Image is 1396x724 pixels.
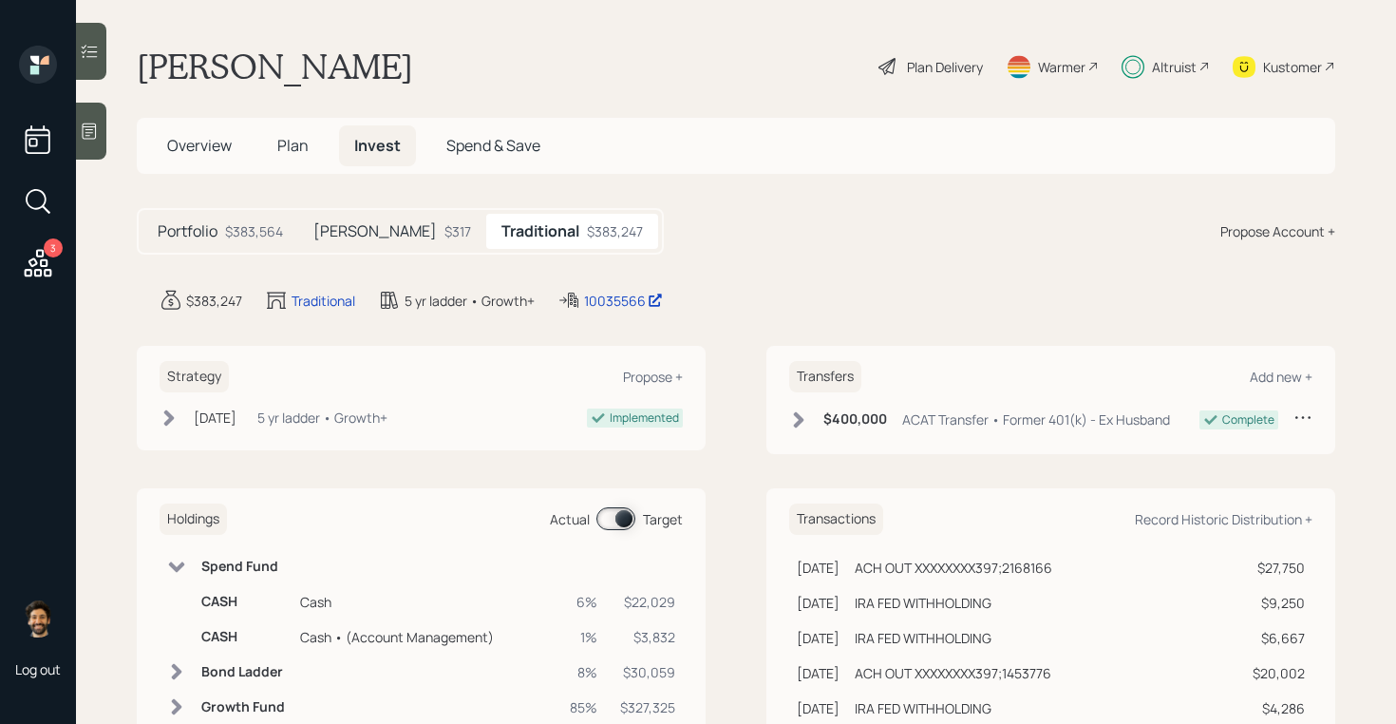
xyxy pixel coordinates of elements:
div: IRA FED WITHHOLDING [855,698,991,718]
h1: [PERSON_NAME] [137,46,413,87]
div: [DATE] [797,663,839,683]
h5: Traditional [501,222,579,240]
div: $4,286 [1253,698,1305,718]
div: Target [643,509,683,529]
div: [DATE] [797,593,839,613]
div: [DATE] [797,698,839,718]
span: Invest [354,135,401,156]
div: $383,247 [186,291,242,311]
div: Cash [300,592,555,612]
span: Spend & Save [446,135,540,156]
div: Plan Delivery [907,57,983,77]
div: 10035566 [584,291,663,311]
div: Kustomer [1263,57,1322,77]
div: [DATE] [194,408,236,428]
div: 5 yr ladder • Growth+ [257,408,387,428]
div: Record Historic Distribution + [1135,510,1312,528]
div: Implemented [610,410,679,427]
h5: Portfolio [158,222,217,240]
div: Altruist [1152,57,1197,77]
h6: Growth Fund [201,699,285,715]
div: 5 yr ladder • Growth+ [405,291,535,311]
div: [DATE] [797,558,839,578]
div: $327,325 [620,697,675,717]
div: $317 [444,221,471,241]
h5: [PERSON_NAME] [313,222,437,240]
div: $6,667 [1253,628,1305,648]
span: Overview [167,135,232,156]
h6: Transactions [789,504,883,535]
div: $3,832 [620,627,675,647]
div: IRA FED WITHHOLDING [855,628,991,648]
div: Warmer [1038,57,1085,77]
img: eric-schwartz-headshot.png [19,600,57,638]
div: IRA FED WITHHOLDING [855,593,991,613]
div: 3 [44,238,63,257]
div: ACH OUT XXXXXXXX397;1453776 [855,663,1051,683]
div: 8% [570,662,597,682]
div: Log out [15,660,61,678]
div: Traditional [292,291,355,311]
h6: Transfers [789,361,861,392]
div: $30,059 [620,662,675,682]
div: [DATE] [797,628,839,648]
div: ACAT Transfer • Former 401(k) - Ex Husband [902,410,1170,429]
div: $383,564 [225,221,283,241]
div: $22,029 [620,592,675,612]
div: 1% [570,627,597,647]
div: $9,250 [1253,593,1305,613]
div: $383,247 [587,221,643,241]
div: ACH OUT XXXXXXXX397;2168166 [855,558,1052,578]
div: $20,002 [1253,663,1305,683]
div: Add new + [1250,368,1312,386]
div: Propose + [623,368,683,386]
div: Complete [1222,411,1274,429]
h6: Spend Fund [201,559,285,575]
h6: Holdings [160,504,227,535]
h6: Strategy [160,361,229,392]
h6: Bond Ladder [201,664,285,680]
div: $27,750 [1253,558,1305,578]
h6: CASH [201,594,285,610]
div: 6% [570,592,597,612]
div: Cash • (Account Management) [300,627,555,647]
div: Propose Account + [1220,221,1335,241]
div: Actual [550,509,590,529]
div: 85% [570,697,597,717]
span: Plan [277,135,309,156]
h6: $400,000 [823,411,887,428]
h6: CASH [201,629,285,645]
